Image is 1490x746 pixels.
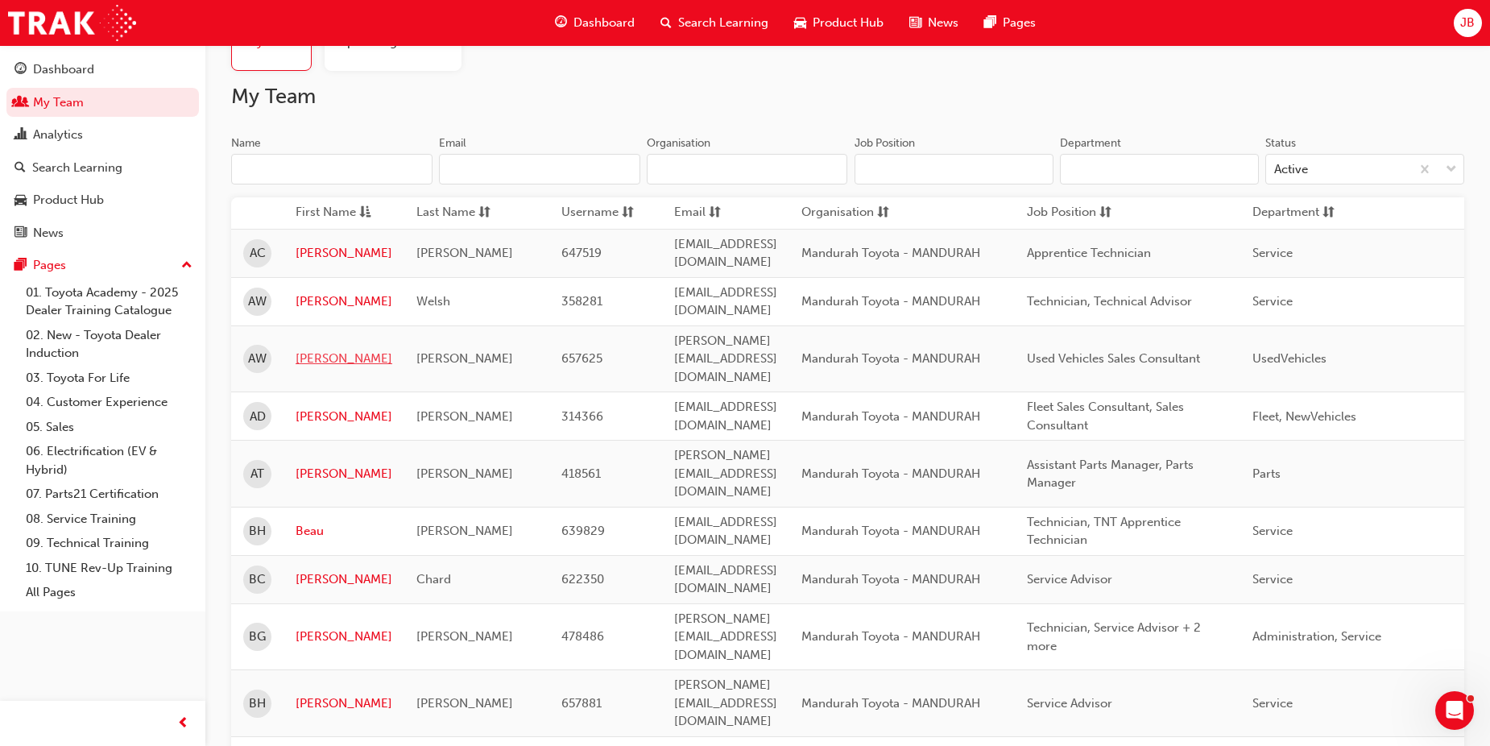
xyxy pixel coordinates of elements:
a: car-iconProduct Hub [781,6,896,39]
span: [EMAIL_ADDRESS][DOMAIN_NAME] [674,400,777,433]
div: Organisation [647,135,710,151]
span: Mandurah Toyota - MANDURAH [801,351,980,366]
span: [PERSON_NAME] [416,409,513,424]
span: sorting-icon [877,203,889,223]
span: Chard [416,572,451,586]
span: Service [1252,294,1293,309]
span: [PERSON_NAME][EMAIL_ADDRESS][DOMAIN_NAME] [674,678,777,728]
span: asc-icon [359,203,371,223]
span: [EMAIL_ADDRESS][DOMAIN_NAME] [674,515,777,548]
button: DashboardMy TeamAnalyticsSearch LearningProduct HubNews [6,52,199,251]
span: Organisation [801,203,874,223]
span: [PERSON_NAME] [416,629,513,644]
button: Organisationsorting-icon [801,203,890,223]
span: Job Position [1027,203,1096,223]
a: [PERSON_NAME] [296,465,392,483]
span: [EMAIL_ADDRESS][DOMAIN_NAME] [674,563,777,596]
span: [PERSON_NAME] [416,524,513,538]
span: [PERSON_NAME] [416,696,513,711]
a: 08. Service Training [19,507,199,532]
span: pages-icon [984,13,996,33]
button: Emailsorting-icon [674,203,763,223]
a: [PERSON_NAME] [296,350,392,368]
span: car-icon [794,13,806,33]
span: 418561 [561,466,601,481]
span: news-icon [909,13,921,33]
span: AW [248,350,267,368]
span: people-icon [14,96,27,110]
a: 09. Technical Training [19,531,199,556]
span: Administration, Service [1252,629,1381,644]
a: My Team [6,88,199,118]
span: AW [248,292,267,311]
a: search-iconSearch Learning [648,6,781,39]
span: Technician, Technical Advisor [1027,294,1192,309]
span: Mandurah Toyota - MANDURAH [801,294,980,309]
input: Organisation [647,154,848,184]
div: Search Learning [32,159,122,177]
a: [PERSON_NAME] [296,292,392,311]
span: News [928,14,958,32]
span: Service [1252,696,1293,711]
h2: My Team [231,84,1464,110]
span: Technician, Service Advisor + 2 more [1027,620,1201,653]
span: Pages [1003,14,1036,32]
button: Pages [6,251,199,280]
span: Mandurah Toyota - MANDURAH [801,466,980,481]
span: Mandurah Toyota - MANDURAH [801,572,980,586]
span: prev-icon [177,714,189,734]
iframe: Intercom live chat [1435,691,1474,730]
span: [PERSON_NAME] [416,246,513,260]
button: Usernamesorting-icon [561,203,650,223]
a: [PERSON_NAME] [296,570,392,589]
span: Fleet Sales Consultant, Sales Consultant [1027,400,1184,433]
a: Product Hub [6,185,199,215]
a: news-iconNews [896,6,971,39]
span: car-icon [14,193,27,208]
span: chart-icon [14,128,27,143]
span: AC [250,244,266,263]
span: 478486 [561,629,604,644]
div: Active [1274,160,1308,179]
span: sorting-icon [1099,203,1111,223]
span: Mandurah Toyota - MANDURAH [801,696,980,711]
span: 657881 [561,696,602,711]
span: Search Learning [678,14,768,32]
span: Service [1252,246,1293,260]
span: Last Name [416,203,475,223]
span: 647519 [561,246,602,260]
span: Dashboard [573,14,635,32]
span: down-icon [1446,160,1457,180]
span: 314366 [561,409,603,424]
a: 06. Electrification (EV & Hybrid) [19,439,199,482]
div: Analytics [33,126,83,144]
span: AT [250,465,264,483]
span: Used Vehicles Sales Consultant [1027,351,1200,366]
span: [EMAIL_ADDRESS][DOMAIN_NAME] [674,237,777,270]
img: Trak [8,5,136,41]
a: All Pages [19,580,199,605]
span: Mandurah Toyota - MANDURAH [801,629,980,644]
span: Technician, TNT Apprentice Technician [1027,515,1181,548]
div: Dashboard [33,60,94,79]
span: BH [249,522,266,541]
a: [PERSON_NAME] [296,628,392,646]
span: Department [1252,203,1319,223]
a: pages-iconPages [971,6,1049,39]
a: Dashboard [6,55,199,85]
span: Username [561,203,619,223]
div: Product Hub [33,191,104,209]
span: pages-icon [14,259,27,273]
span: BG [249,628,266,646]
div: Department [1060,135,1121,151]
span: Mandurah Toyota - MANDURAH [801,409,980,424]
span: sorting-icon [622,203,634,223]
a: 04. Customer Experience [19,390,199,415]
span: Product Hub [813,14,884,32]
span: Mandurah Toyota - MANDURAH [801,524,980,538]
span: AD [250,408,266,426]
button: Last Namesorting-icon [416,203,505,223]
button: Departmentsorting-icon [1252,203,1341,223]
span: [EMAIL_ADDRESS][DOMAIN_NAME] [674,285,777,318]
